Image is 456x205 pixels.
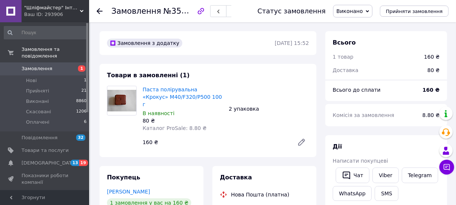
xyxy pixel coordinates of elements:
div: Повернутися назад [97,7,102,15]
input: Пошук [4,26,87,39]
span: Повідомлення [22,134,58,141]
span: Оплачені [26,119,49,126]
a: Telegram [402,167,438,183]
span: Товари в замовленні (1) [107,72,190,79]
span: Прийняті [26,88,49,94]
button: Прийняти замовлення [380,6,449,17]
a: Паста полірувальна «Крокус» М40/F320/P500 100 г [143,87,222,107]
span: Всього [333,39,356,46]
span: Покупець [107,174,140,181]
span: Нові [26,77,37,84]
div: 160 ₴ [140,137,291,147]
span: Доставка [333,67,358,73]
div: Ваш ID: 293906 [24,11,89,18]
span: 19 [79,160,88,166]
img: Паста полірувальна «Крокус» М40/F320/P500 100 г [107,90,136,112]
span: 6 [84,119,87,126]
span: Показники роботи компанії [22,172,69,186]
span: 8.80 ₴ [423,112,440,118]
span: Комісія за замовлення [333,112,394,118]
span: 21 [81,88,87,94]
span: Виконані [26,98,49,105]
span: [DEMOGRAPHIC_DATA] [22,160,76,166]
time: [DATE] 15:52 [275,40,309,46]
a: WhatsApp [333,186,372,201]
span: Замовлення та повідомлення [22,46,89,59]
button: SMS [375,186,398,201]
span: Написати покупцеві [333,158,388,164]
div: Статус замовлення [257,7,326,15]
a: Viber [372,167,398,183]
span: 1 [78,65,85,72]
span: Скасовані [26,108,51,115]
a: [PERSON_NAME] [107,189,150,195]
div: 2 упаковка [226,104,312,114]
div: Замовлення з додатку [107,39,182,48]
span: Каталог ProSale: 8.80 ₴ [143,125,206,131]
span: В наявності [143,110,175,116]
a: Редагувати [294,135,309,150]
span: Всього до сплати [333,87,381,93]
span: Товари та послуги [22,147,69,154]
span: Дії [333,143,342,150]
span: 1 [84,77,87,84]
span: Прийняти замовлення [386,9,443,14]
button: Чат з покупцем [439,160,454,175]
b: 160 ₴ [423,87,440,93]
span: 1 товар [333,54,354,60]
div: 80 ₴ [143,117,223,124]
button: Чат [336,167,369,183]
span: "Шліфмайстер" Інтернет-магазин [24,4,80,11]
span: №354018292 [163,6,216,16]
span: 32 [76,134,85,141]
span: Виконано [336,8,363,14]
div: 160 ₴ [424,53,440,61]
span: 13 [71,160,79,166]
span: Доставка [220,174,252,181]
span: 8860 [76,98,87,105]
span: Замовлення [22,65,52,72]
span: 1206 [76,108,87,115]
span: Замовлення [111,7,161,16]
div: Нова Пошта (платна) [229,191,291,198]
div: 80 ₴ [423,62,444,78]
